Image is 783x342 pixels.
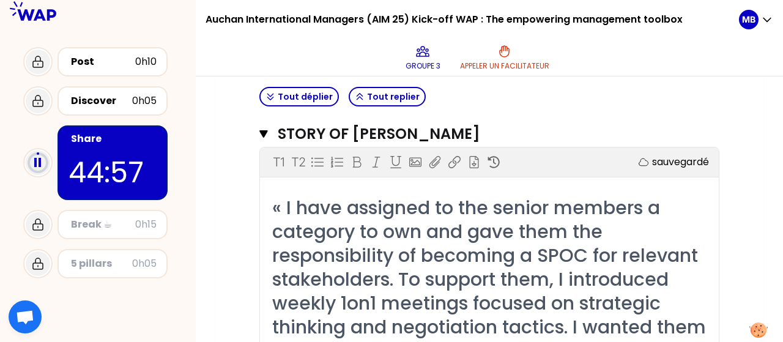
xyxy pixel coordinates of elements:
[278,124,672,144] h3: STORY OF [PERSON_NAME]
[349,87,426,106] button: Tout replier
[71,256,132,271] div: 5 pillars
[460,61,549,71] p: Appeler un facilitateur
[135,54,157,69] div: 0h10
[132,256,157,271] div: 0h05
[406,61,440,71] p: Groupe 3
[71,132,157,146] div: Share
[401,39,445,76] button: Groupe 3
[135,217,157,232] div: 0h15
[259,124,719,144] button: STORY OF [PERSON_NAME]
[132,94,157,108] div: 0h05
[652,155,709,169] p: sauvegardé
[71,54,135,69] div: Post
[455,39,554,76] button: Appeler un facilitateur
[71,217,135,232] div: Break ☕
[739,10,773,29] button: MB
[742,13,755,26] p: MB
[291,154,305,171] p: T2
[69,151,157,194] p: 44:57
[259,87,339,106] button: Tout déplier
[9,300,42,333] div: Ouvrir le chat
[71,94,132,108] div: Discover
[273,154,284,171] p: T1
